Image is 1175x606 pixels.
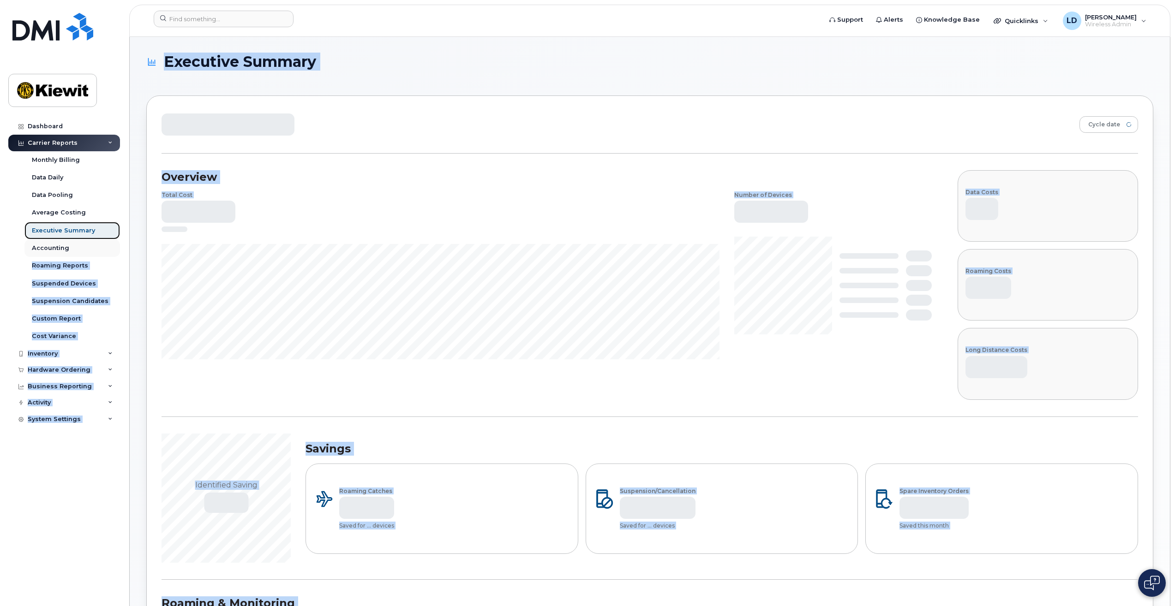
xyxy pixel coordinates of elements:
h4: Suspension/Cancellation [620,488,695,494]
h3: Savings [306,442,1138,456]
h4: Spare Inventory Orders [899,488,969,494]
h3: Overview [162,170,932,184]
h4: Number of Devices [734,192,792,198]
h4: Roaming Catches [339,488,394,494]
span: Executive Summary [164,53,316,70]
img: Open chat [1144,576,1160,590]
p: Saved for ... devices [620,522,695,529]
span: Cycle date [1080,117,1120,133]
p: Saved for ... devices [339,522,394,529]
h4: Roaming Costs [965,268,1011,274]
h4: Long Distance Costs [965,347,1027,353]
span: Identified Saving [195,481,258,490]
p: Saved this month [899,522,969,529]
h4: Total Cost [162,192,192,198]
h4: Data Costs [965,189,998,195]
